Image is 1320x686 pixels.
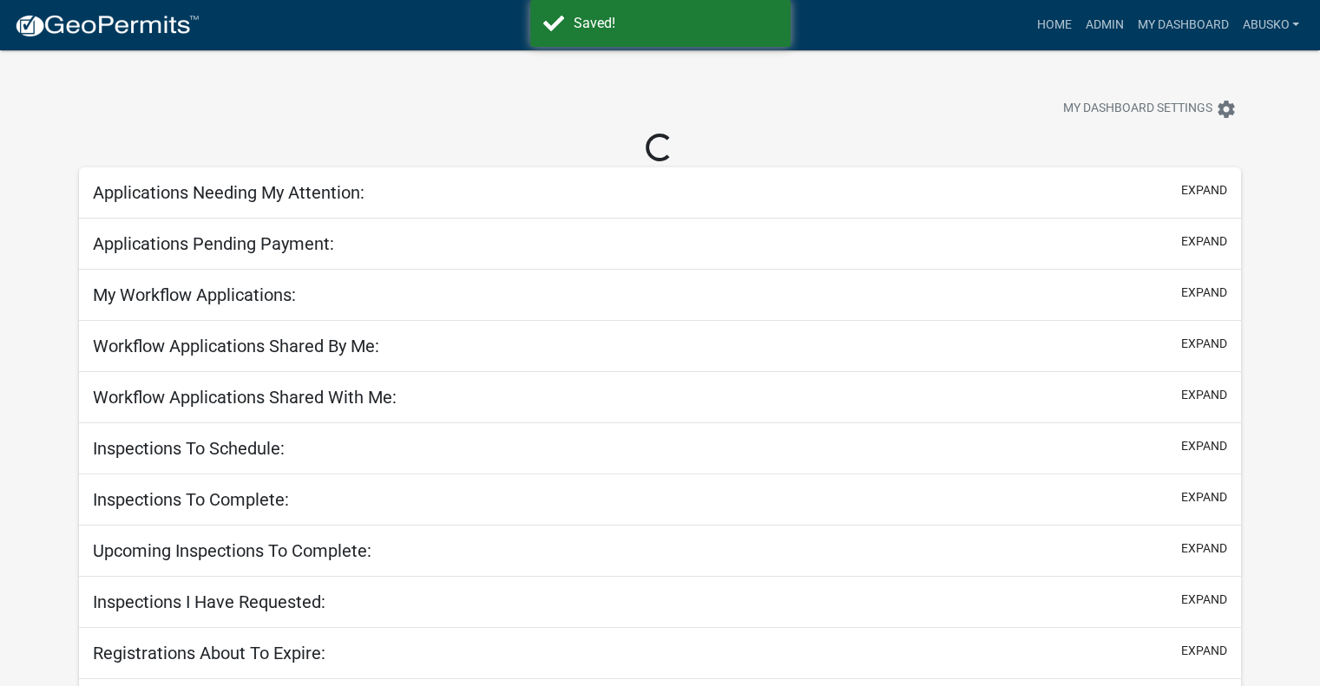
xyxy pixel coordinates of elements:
[1181,539,1227,558] button: expand
[93,438,285,459] h5: Inspections To Schedule:
[93,233,334,254] h5: Applications Pending Payment:
[1181,181,1227,199] button: expand
[93,591,325,612] h5: Inspections I Have Requested:
[1063,99,1212,120] span: My Dashboard Settings
[93,643,325,663] h5: Registrations About To Expire:
[1181,437,1227,455] button: expand
[1216,99,1237,120] i: settings
[93,182,364,203] h5: Applications Needing My Attention:
[1130,9,1235,42] a: My Dashboard
[1181,335,1227,353] button: expand
[1235,9,1306,42] a: abusko
[574,13,778,34] div: Saved!
[1181,642,1227,660] button: expand
[1181,591,1227,609] button: expand
[93,540,371,561] h5: Upcoming Inspections To Complete:
[1049,92,1251,126] button: My Dashboard Settingssettings
[1181,232,1227,251] button: expand
[93,284,296,305] h5: My Workflow Applications:
[93,489,289,510] h5: Inspections To Complete:
[1029,9,1078,42] a: Home
[1181,386,1227,404] button: expand
[1078,9,1130,42] a: Admin
[93,336,379,356] h5: Workflow Applications Shared By Me:
[1181,488,1227,506] button: expand
[1181,284,1227,302] button: expand
[93,387,397,408] h5: Workflow Applications Shared With Me:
